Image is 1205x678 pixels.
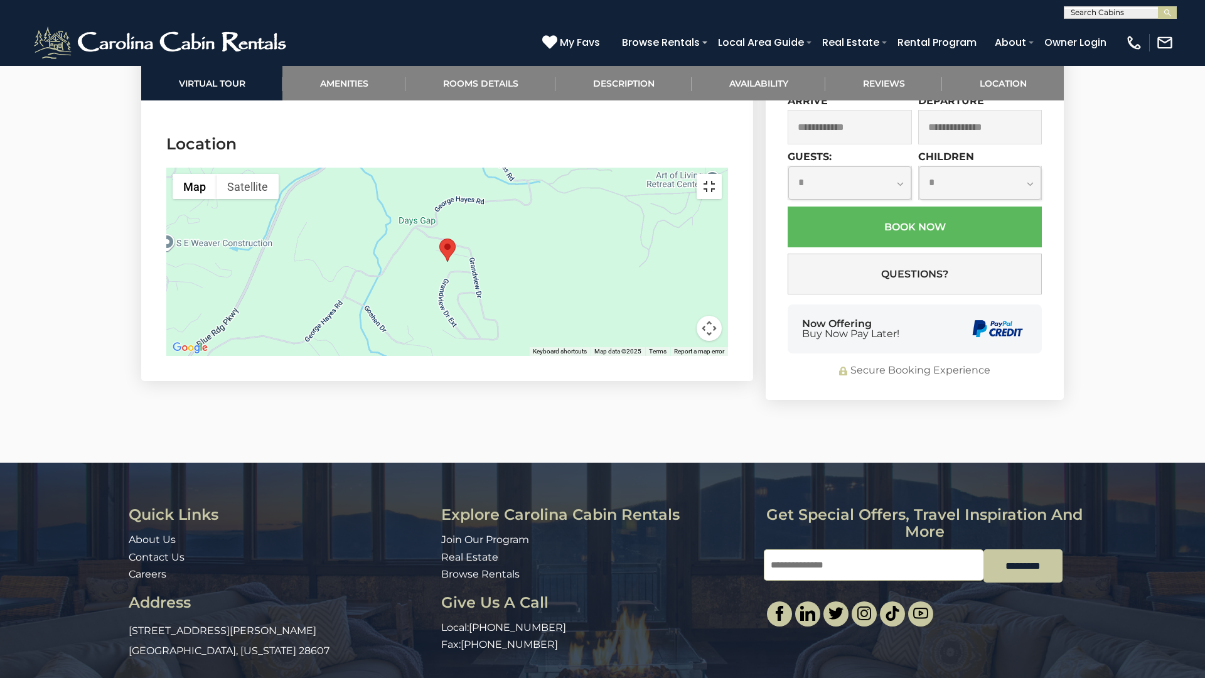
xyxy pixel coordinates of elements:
a: Join Our Program [441,534,529,546]
button: Show street map [173,174,217,199]
a: My Favs [542,35,603,51]
img: facebook-single.svg [772,606,787,621]
a: Rooms Details [405,66,555,100]
img: twitter-single.svg [828,606,843,621]
a: Rental Program [891,31,983,53]
a: Real Estate [441,551,498,563]
div: Secure Booking Experience [788,363,1042,378]
div: Now Offering [802,319,899,339]
img: tiktok.svg [885,606,900,621]
button: Toggle fullscreen view [697,174,722,199]
h3: Location [166,133,728,155]
a: About Us [129,534,176,546]
button: Map camera controls [697,316,722,341]
p: Local: [441,621,754,635]
a: Careers [129,568,166,580]
p: Fax: [441,638,754,652]
h3: Give Us A Call [441,595,754,611]
a: Amenities [282,66,405,100]
label: Guests: [788,151,832,163]
h3: Get special offers, travel inspiration and more [764,507,1086,540]
img: instagram-single.svg [857,606,872,621]
a: Reviews [825,66,942,100]
a: Local Area Guide [712,31,810,53]
a: Browse Rentals [441,568,520,580]
a: [PHONE_NUMBER] [469,621,566,633]
img: linkedin-single.svg [800,606,815,621]
a: Terms [649,348,667,355]
button: Keyboard shortcuts [533,347,587,356]
button: Questions? [788,254,1042,294]
h3: Address [129,595,432,611]
label: Arrive [788,95,828,107]
div: Bear Necessities On Grandview [439,239,456,262]
a: Availability [692,66,825,100]
a: Report a map error [674,348,724,355]
a: About [988,31,1032,53]
a: Real Estate [816,31,886,53]
img: phone-regular-white.png [1125,34,1143,51]
a: Location [942,66,1064,100]
button: Book Now [788,207,1042,247]
span: Map data ©2025 [594,348,641,355]
a: Description [555,66,692,100]
label: Children [918,151,974,163]
p: [STREET_ADDRESS][PERSON_NAME] [GEOGRAPHIC_DATA], [US_STATE] 28607 [129,621,432,661]
img: youtube-light.svg [913,606,928,621]
img: Google [169,340,211,356]
a: Browse Rentals [616,31,706,53]
button: Show satellite imagery [217,174,279,199]
a: Contact Us [129,551,185,563]
h3: Quick Links [129,507,432,523]
a: [PHONE_NUMBER] [461,638,558,650]
a: Open this area in Google Maps (opens a new window) [169,340,211,356]
span: My Favs [560,35,600,50]
img: mail-regular-white.png [1156,34,1174,51]
img: White-1-2.png [31,24,292,62]
span: Buy Now Pay Later! [802,329,899,339]
h3: Explore Carolina Cabin Rentals [441,507,754,523]
label: Departure [918,95,984,107]
a: Virtual Tour [141,66,282,100]
a: Owner Login [1038,31,1113,53]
